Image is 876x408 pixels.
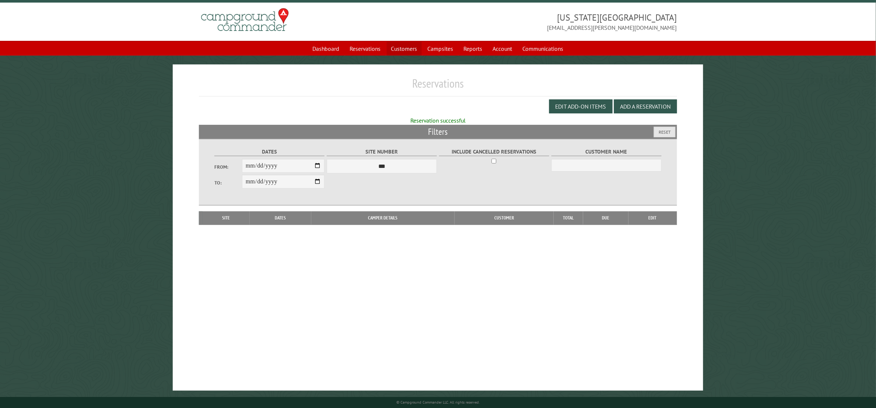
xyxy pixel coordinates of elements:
[518,42,568,56] a: Communications
[396,400,480,405] small: © Campground Commander LLC. All rights reserved.
[214,163,242,170] label: From:
[250,211,311,225] th: Dates
[654,127,676,137] button: Reset
[199,116,677,124] div: Reservation successful
[583,211,628,225] th: Due
[214,148,325,156] label: Dates
[199,125,677,139] h2: Filters
[554,211,583,225] th: Total
[439,148,549,156] label: Include Cancelled Reservations
[628,211,677,225] th: Edit
[423,42,458,56] a: Campsites
[459,42,487,56] a: Reports
[455,211,554,225] th: Customer
[199,76,677,96] h1: Reservations
[549,99,613,113] button: Edit Add-on Items
[214,179,242,186] label: To:
[614,99,677,113] button: Add a Reservation
[203,211,249,225] th: Site
[311,211,455,225] th: Camper Details
[387,42,422,56] a: Customers
[308,42,344,56] a: Dashboard
[551,148,662,156] label: Customer Name
[438,11,677,32] span: [US_STATE][GEOGRAPHIC_DATA] [EMAIL_ADDRESS][PERSON_NAME][DOMAIN_NAME]
[346,42,385,56] a: Reservations
[488,42,517,56] a: Account
[199,6,291,34] img: Campground Commander
[327,148,437,156] label: Site Number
